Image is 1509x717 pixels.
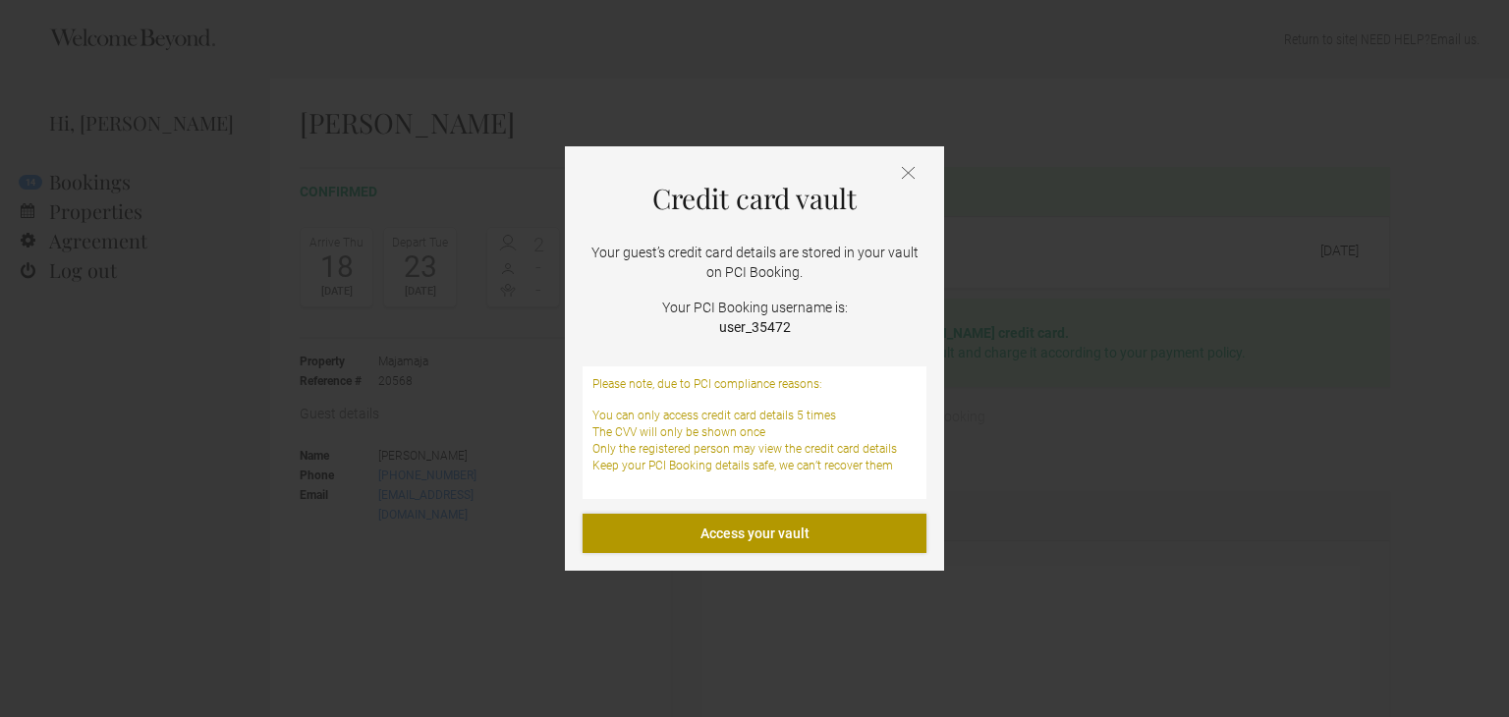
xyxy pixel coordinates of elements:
[592,408,917,473] p: You can only access credit card details 5 times The CVV will only be shown once Only the register...
[592,376,917,393] p: Please note, due to PCI compliance reasons:
[902,166,915,183] button: Close
[583,298,926,337] p: Your PCI Booking username is:
[583,243,926,282] p: Your guest’s credit card details are stored in your vault on PCI Booking.
[583,184,926,213] h4: Credit card vault
[719,319,791,335] strong: user_35472
[583,514,926,553] a: Access your vault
